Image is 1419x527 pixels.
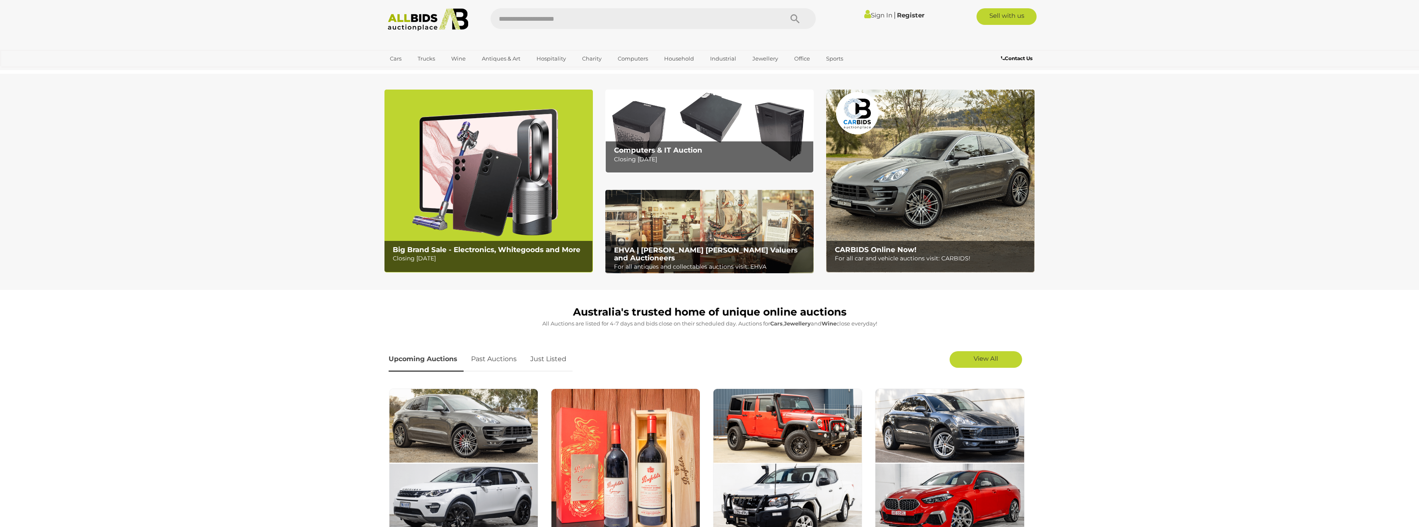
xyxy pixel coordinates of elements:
h1: Australia's trusted home of unique online auctions [389,306,1031,318]
p: All Auctions are listed for 4-7 days and bids close on their scheduled day. Auctions for , and cl... [389,319,1031,328]
a: Sports [821,52,848,66]
a: Wine [446,52,471,66]
b: EHVA | [PERSON_NAME] [PERSON_NAME] Valuers and Auctioneers [614,246,798,262]
a: Trucks [412,52,440,66]
a: CARBIDS Online Now! CARBIDS Online Now! For all car and vehicle auctions visit: CARBIDS! [826,90,1035,272]
img: EHVA | Evans Hastings Valuers and Auctioneers [605,190,814,274]
a: Cars [384,52,407,66]
span: | [894,10,896,19]
strong: Jewellery [784,320,811,327]
a: Hospitality [531,52,571,66]
b: CARBIDS Online Now! [835,245,916,254]
a: Sign In [864,11,892,19]
a: EHVA | Evans Hastings Valuers and Auctioneers EHVA | [PERSON_NAME] [PERSON_NAME] Valuers and Auct... [605,190,814,274]
p: Closing [DATE] [614,154,809,165]
a: Big Brand Sale - Electronics, Whitegoods and More Big Brand Sale - Electronics, Whitegoods and Mo... [384,90,593,272]
span: View All [974,355,998,362]
img: Big Brand Sale - Electronics, Whitegoods and More [384,90,593,272]
a: [GEOGRAPHIC_DATA] [384,66,454,79]
img: CARBIDS Online Now! [826,90,1035,272]
a: Jewellery [747,52,783,66]
a: Office [789,52,815,66]
a: Industrial [705,52,742,66]
b: Computers & IT Auction [614,146,702,154]
strong: Wine [822,320,836,327]
p: For all antiques and collectables auctions visit: EHVA [614,262,809,272]
a: Contact Us [1001,54,1035,63]
a: View All [950,351,1022,368]
a: Computers [612,52,653,66]
a: Computers & IT Auction Computers & IT Auction Closing [DATE] [605,90,814,173]
b: Contact Us [1001,55,1032,61]
img: Allbids.com.au [383,8,473,31]
a: Antiques & Art [476,52,526,66]
a: Past Auctions [465,347,523,372]
img: Computers & IT Auction [605,90,814,173]
a: Register [897,11,924,19]
button: Search [774,8,816,29]
a: Household [659,52,699,66]
a: Charity [577,52,607,66]
p: For all car and vehicle auctions visit: CARBIDS! [835,253,1030,264]
a: Sell with us [977,8,1037,25]
p: Closing [DATE] [393,253,588,264]
a: Upcoming Auctions [389,347,464,372]
strong: Cars [770,320,783,327]
a: Just Listed [524,347,573,372]
b: Big Brand Sale - Electronics, Whitegoods and More [393,245,580,254]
